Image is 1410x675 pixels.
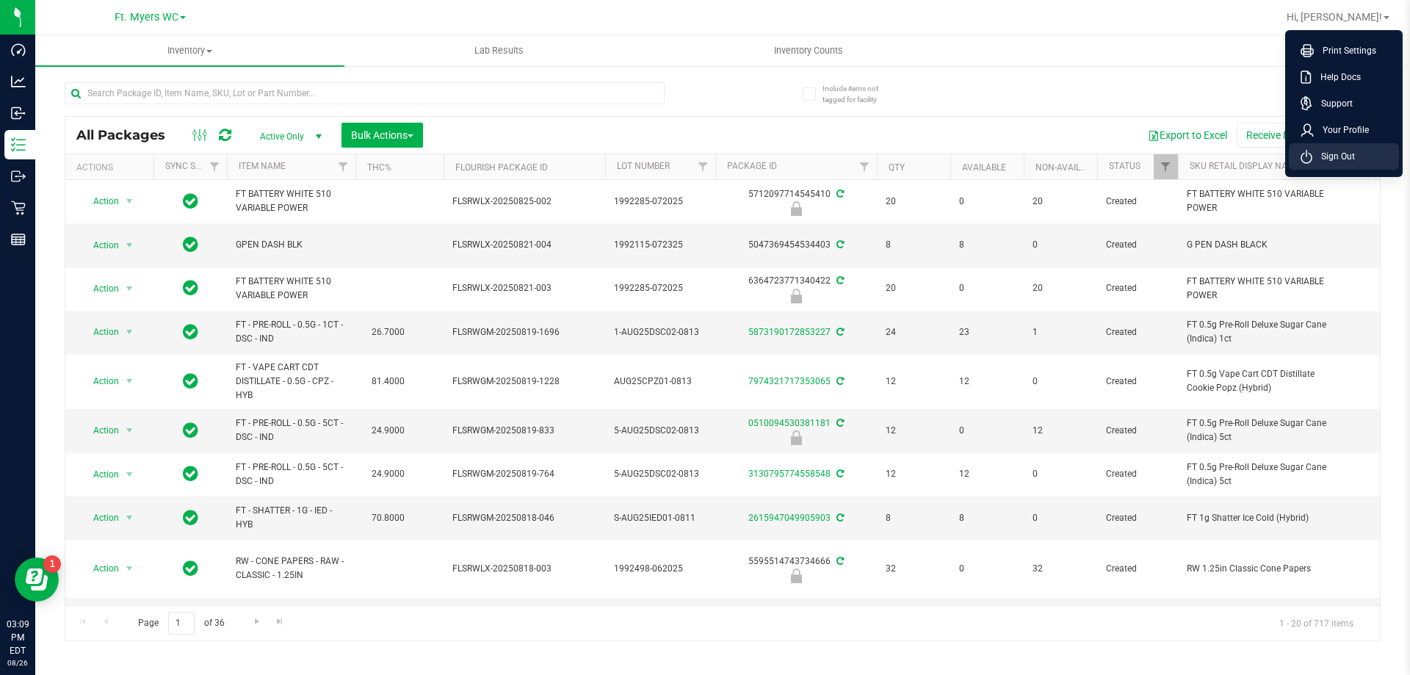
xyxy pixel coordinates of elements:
span: 32 [886,562,941,576]
span: FT - PRE-ROLL - 0.5G - 5CT - DSC - IND [236,416,347,444]
a: Sku Retail Display Name [1190,161,1300,171]
a: 2615947049905903 [748,513,831,523]
span: Created [1106,325,1169,339]
span: Print Settings [1314,43,1376,58]
inline-svg: Dashboard [11,43,26,57]
input: 1 [168,612,195,635]
span: FLSRWGM-20250819-1696 [452,325,596,339]
span: select [120,371,139,391]
p: 08/26 [7,657,29,668]
span: In Sync [183,278,198,298]
inline-svg: Reports [11,232,26,247]
span: Sync from Compliance System [834,275,844,286]
span: Created [1106,195,1169,209]
a: Filter [691,154,715,179]
span: GPEN DASH BLK [236,238,347,252]
span: Action [80,371,120,391]
span: Action [80,191,120,212]
span: 12 [886,467,941,481]
a: Inventory Counts [654,35,963,66]
span: In Sync [183,191,198,212]
span: 32 [1033,562,1088,576]
span: In Sync [183,371,198,391]
span: FT 0.5g Vape Cart CDT Distillate Cookie Popz (Hybrid) [1187,367,1331,395]
span: Action [80,420,120,441]
span: In Sync [183,234,198,255]
span: FT - PRE-ROLL - 0.5G - 1CT - DSC - IND [236,318,347,346]
span: Sync from Compliance System [834,327,844,337]
span: Created [1106,424,1169,438]
span: 12 [886,375,941,389]
span: 0 [1033,238,1088,252]
div: 5712097714545410 [713,187,879,216]
span: 24.9000 [364,463,412,485]
div: 5595514743734666 [713,555,879,583]
span: FLSRWGM-20250819-764 [452,467,596,481]
span: FLSRWGM-20250819-833 [452,424,596,438]
a: Item Name [239,161,286,171]
span: RW 1.25in Classic Cone Papers [1187,562,1331,576]
inline-svg: Inbound [11,106,26,120]
a: Status [1109,161,1140,171]
a: Filter [1154,154,1178,179]
span: FT BATTERY WHITE 510 VARIABLE POWER [1187,187,1331,215]
span: 0 [1033,467,1088,481]
span: 12 [1033,424,1088,438]
span: FT 0.5g Pre-Roll Deluxe Sugar Cane (Indica) 1ct [1187,318,1331,346]
span: select [120,278,139,299]
a: Help Docs [1301,70,1393,84]
a: Lot Number [617,161,670,171]
a: 7974321717353065 [748,376,831,386]
span: FT BATTERY WHITE 510 VARIABLE POWER [236,187,347,215]
span: In Sync [183,558,198,579]
a: Filter [331,154,355,179]
span: AUG25CPZ01-0813 [614,375,706,389]
a: Qty [889,162,905,173]
a: Lab Results [344,35,654,66]
span: 20 [1033,281,1088,295]
span: Sign Out [1312,149,1355,164]
span: FLSRWLX-20250821-004 [452,238,596,252]
span: FT BATTERY WHITE 510 VARIABLE POWER [236,275,347,303]
button: Receive Non-Cannabis [1237,123,1358,148]
span: Sync from Compliance System [834,239,844,250]
span: FT - SHATTER - 1G - IED - HYB [236,504,347,532]
div: 6364723771340422 [713,274,879,303]
div: Newly Received [713,201,879,216]
span: 20 [1033,195,1088,209]
span: Hi, [PERSON_NAME]! [1287,11,1382,23]
span: Sync from Compliance System [834,189,844,199]
span: 1-AUG25DSC02-0813 [614,325,706,339]
span: 26.7000 [364,322,412,343]
span: 5-AUG25DSC02-0813 [614,424,706,438]
span: FT 1g Shatter Ice Cold (Hybrid) [1187,511,1331,525]
span: 8 [959,238,1015,252]
span: Created [1106,562,1169,576]
span: 12 [886,424,941,438]
span: 1992115-072325 [614,238,706,252]
span: 12 [959,375,1015,389]
inline-svg: Retail [11,201,26,215]
iframe: Resource center [15,557,59,602]
li: Sign Out [1289,143,1399,170]
input: Search Package ID, Item Name, SKU, Lot or Part Number... [65,82,665,104]
a: Package ID [727,161,777,171]
span: G PEN DASH BLACK [1187,238,1331,252]
span: 0 [1033,375,1088,389]
span: FLSRWGM-20250818-046 [452,511,596,525]
a: Filter [853,154,877,179]
a: Non-Available [1035,162,1101,173]
span: Bulk Actions [351,129,413,141]
span: Sync from Compliance System [834,513,844,523]
span: FT BATTERY WHITE 510 VARIABLE POWER [1187,275,1331,303]
span: FT 0.5g Pre-Roll Deluxe Sugar Cane (Indica) 5ct [1187,416,1331,444]
span: 70.8000 [364,508,412,529]
span: select [120,322,139,342]
span: 20 [886,195,941,209]
span: 0 [1033,511,1088,525]
span: In Sync [183,420,198,441]
a: Filter [203,154,227,179]
inline-svg: Analytics [11,74,26,89]
span: Inventory Counts [754,44,863,57]
div: Newly Received [713,430,879,445]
